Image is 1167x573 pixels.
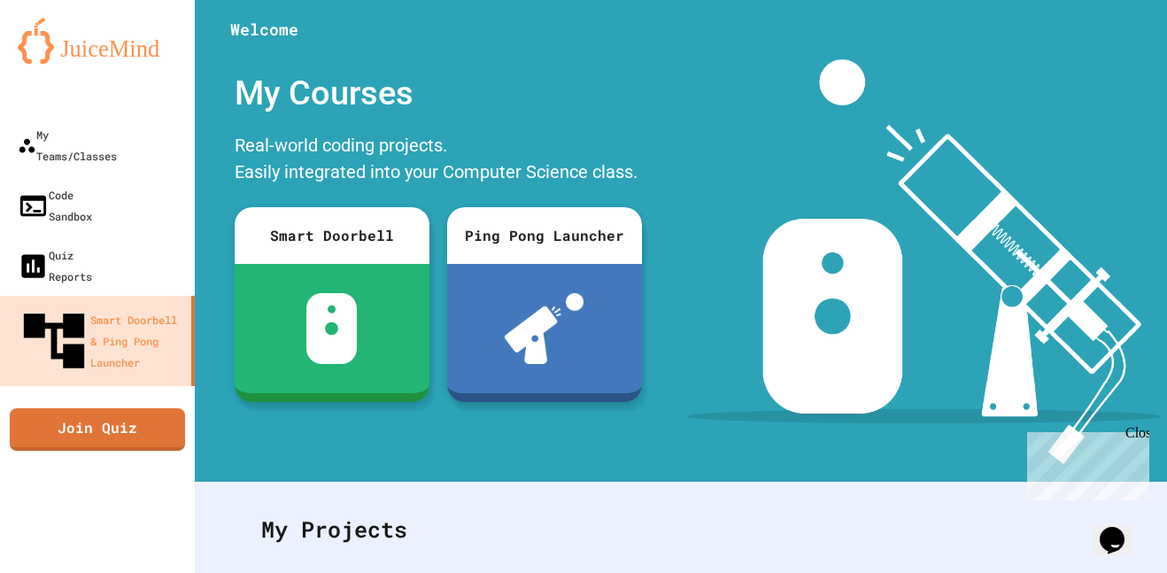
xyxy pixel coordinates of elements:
[306,293,357,364] img: sdb-white.svg
[18,184,92,227] div: Code Sandbox
[226,59,651,128] div: My Courses
[226,128,651,194] div: Real-world coding projects. Easily integrated into your Computer Science class.
[7,7,122,112] div: Chat with us now!Close
[505,293,583,364] img: ppl-with-ball.png
[447,207,642,264] div: Ping Pong Launcher
[243,495,1118,564] div: My Projects
[10,408,185,451] a: Join Quiz
[18,124,117,166] div: My Teams/Classes
[235,207,429,264] div: Smart Doorbell
[686,59,1161,464] img: banner-image-my-projects.png
[1020,425,1149,500] iframe: chat widget
[18,305,184,377] div: Smart Doorbell & Ping Pong Launcher
[18,244,92,287] div: Quiz Reports
[18,18,177,64] img: logo-orange.svg
[1093,502,1149,555] iframe: chat widget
